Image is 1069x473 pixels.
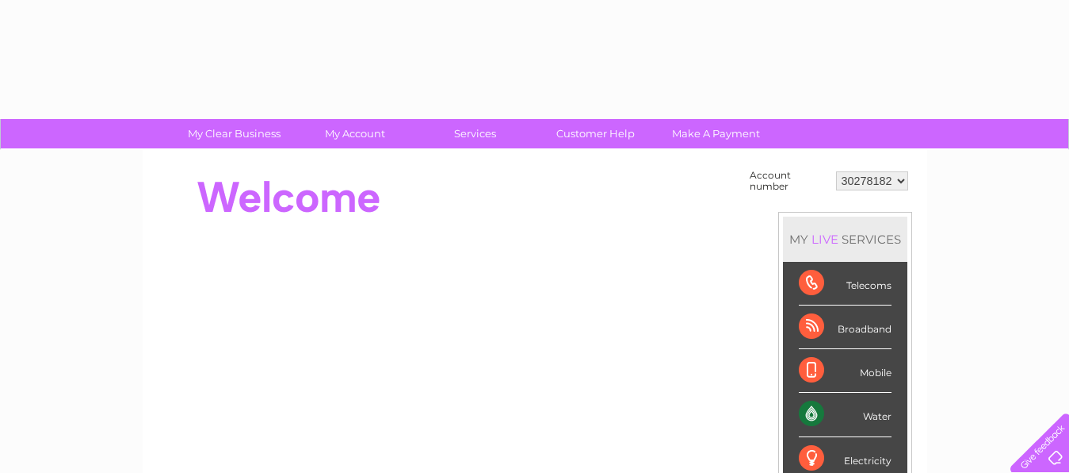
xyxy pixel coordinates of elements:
div: Mobile [799,349,891,393]
div: Broadband [799,306,891,349]
div: Water [799,393,891,436]
td: Account number [746,166,832,196]
a: My Clear Business [169,119,300,148]
a: Make A Payment [651,119,781,148]
div: LIVE [808,232,842,247]
a: My Account [289,119,420,148]
a: Customer Help [530,119,661,148]
div: MY SERVICES [783,217,907,262]
div: Telecoms [799,262,891,306]
a: Services [410,119,540,148]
